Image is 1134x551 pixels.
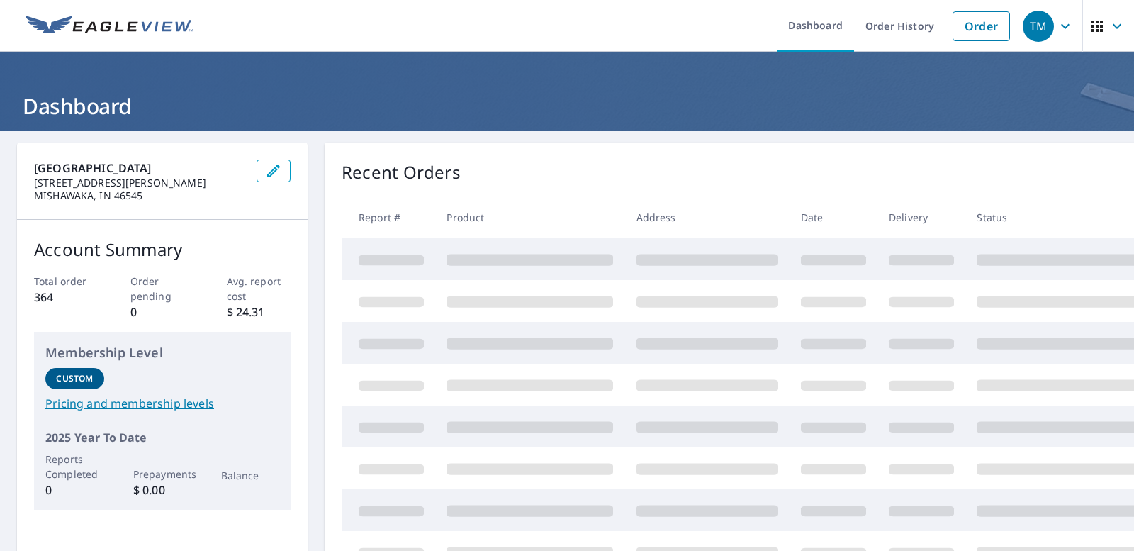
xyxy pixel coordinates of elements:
p: Custom [56,372,93,385]
p: [GEOGRAPHIC_DATA] [34,160,245,177]
p: Reports Completed [45,452,104,482]
p: $ 24.31 [227,304,291,321]
p: Membership Level [45,343,279,362]
th: Date [790,196,877,238]
th: Delivery [877,196,965,238]
p: Total order [34,274,99,289]
p: Recent Orders [342,160,461,185]
p: Balance [221,468,280,483]
div: TM [1023,11,1054,42]
p: 0 [45,482,104,499]
img: EV Logo [26,16,193,37]
p: Account Summary [34,237,291,262]
a: Pricing and membership levels [45,395,279,412]
a: Order [953,11,1010,41]
p: 2025 Year To Date [45,429,279,446]
p: MISHAWAKA, IN 46545 [34,189,245,202]
p: [STREET_ADDRESS][PERSON_NAME] [34,177,245,189]
p: Avg. report cost [227,274,291,304]
th: Product [435,196,624,238]
p: Prepayments [133,467,192,482]
p: Order pending [130,274,195,304]
th: Address [625,196,790,238]
h1: Dashboard [17,91,1117,121]
p: 364 [34,289,99,306]
p: 0 [130,304,195,321]
th: Report # [342,196,435,238]
p: $ 0.00 [133,482,192,499]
